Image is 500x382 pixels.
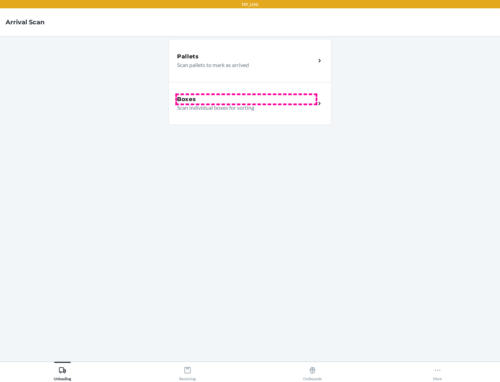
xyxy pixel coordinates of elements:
[125,362,250,381] button: Receiving
[433,364,442,381] div: More
[375,362,500,381] button: More
[6,18,44,27] h4: Arrival Scan
[54,364,71,381] div: Unloading
[177,103,310,112] p: Scan individual boxes for sorting
[241,1,259,8] p: TST_LOG
[177,61,310,69] p: Scan pallets to mark as arrived
[250,362,375,381] button: Outbounds
[168,39,332,82] a: PalletsScan pallets to mark as arrived
[168,82,332,125] a: BoxesScan individual boxes for sorting
[177,52,199,61] h5: Pallets
[177,95,196,103] h5: Boxes
[303,364,322,381] div: Outbounds
[179,364,196,381] div: Receiving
